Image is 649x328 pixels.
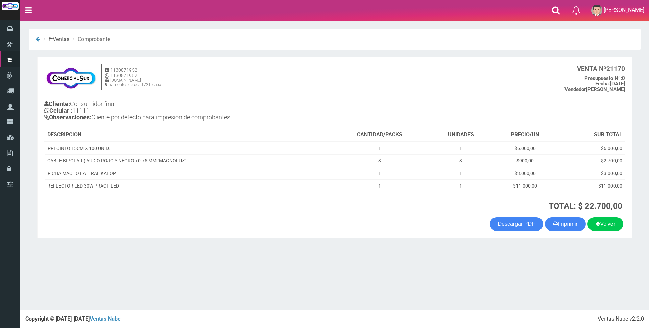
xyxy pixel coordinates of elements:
b: Celular : [44,107,72,114]
a: Descargar PDF [490,217,543,231]
td: $3.000,00 [492,167,558,179]
th: DESCRIPCION [45,128,330,142]
span: [PERSON_NAME] [604,7,644,13]
img: f695dc5f3a855ddc19300c990e0c55a2.jpg [44,64,97,91]
strong: VENTA Nº [577,65,606,73]
strong: Vendedor [564,86,586,92]
td: 1 [430,142,492,155]
td: $11.000,00 [492,179,558,192]
td: 3 [330,154,430,167]
th: CANTIDAD/PACKS [330,128,430,142]
b: [PERSON_NAME] [564,86,625,92]
td: PRECINTO 15CM X 100 UNID. [45,142,330,155]
td: 1 [430,167,492,179]
th: PRECIO/UN [492,128,558,142]
h5: 1130871952 1130871952 [105,68,161,78]
td: $900,00 [492,154,558,167]
th: UNIDADES [430,128,492,142]
h6: [DOMAIN_NAME] av montes de oca 1721, caba [105,78,161,87]
td: REFLECTOR LED 30W PRACTILED [45,179,330,192]
td: 1 [330,179,430,192]
td: FICHA MACHO LATERAL KALOP [45,167,330,179]
b: Cliente: [44,100,70,107]
td: 3 [430,154,492,167]
strong: Fecha: [595,81,610,87]
strong: Presupuesto Nº: [584,75,622,81]
img: User Image [591,5,602,16]
td: 1 [430,179,492,192]
a: Ventas Nube [90,315,121,322]
div: Ventas Nube v2.2.0 [598,315,644,323]
td: CABLE BIPOLAR ( AUDIO ROJO Y NEGRO ) 0.75 MM "MAGNOLUZ" [45,154,330,167]
td: $6.000,00 [492,142,558,155]
td: 1 [330,167,430,179]
strong: Copyright © [DATE]-[DATE] [25,315,121,322]
b: 21170 [577,65,625,73]
td: $3.000,00 [558,167,625,179]
h4: Consumidor final 11111 Cliente por defecto para impresion de comprobantes [44,99,335,124]
b: Observaciones: [44,114,91,121]
td: $11.000,00 [558,179,625,192]
li: Comprobante [71,36,110,43]
b: [DATE] [595,81,625,87]
li: Ventas [42,36,69,43]
b: 0 [584,75,625,81]
img: Logo grande [2,2,19,10]
strong: TOTAL: $ 22.700,00 [549,201,622,211]
a: Volver [587,217,623,231]
td: $6.000,00 [558,142,625,155]
th: SUB TOTAL [558,128,625,142]
td: 1 [330,142,430,155]
td: $2.700,00 [558,154,625,167]
button: Imprimir [545,217,586,231]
